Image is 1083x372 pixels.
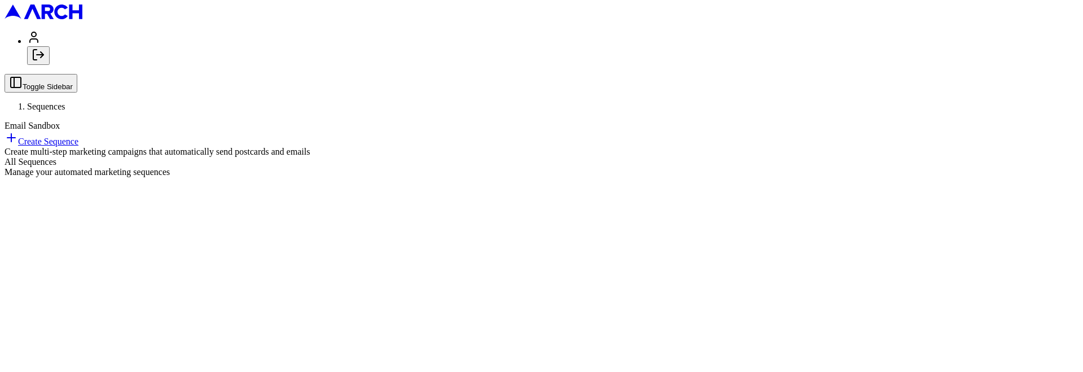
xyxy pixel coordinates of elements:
[27,46,50,65] button: Log out
[5,137,78,146] a: Create Sequence
[5,74,77,93] button: Toggle Sidebar
[23,82,73,91] span: Toggle Sidebar
[5,157,1078,167] div: All Sequences
[5,121,1078,131] div: Email Sandbox
[5,147,1078,157] div: Create multi-step marketing campaigns that automatically send postcards and emails
[5,102,1078,112] nav: breadcrumb
[5,167,1078,177] div: Manage your automated marketing sequences
[27,102,65,111] span: Sequences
